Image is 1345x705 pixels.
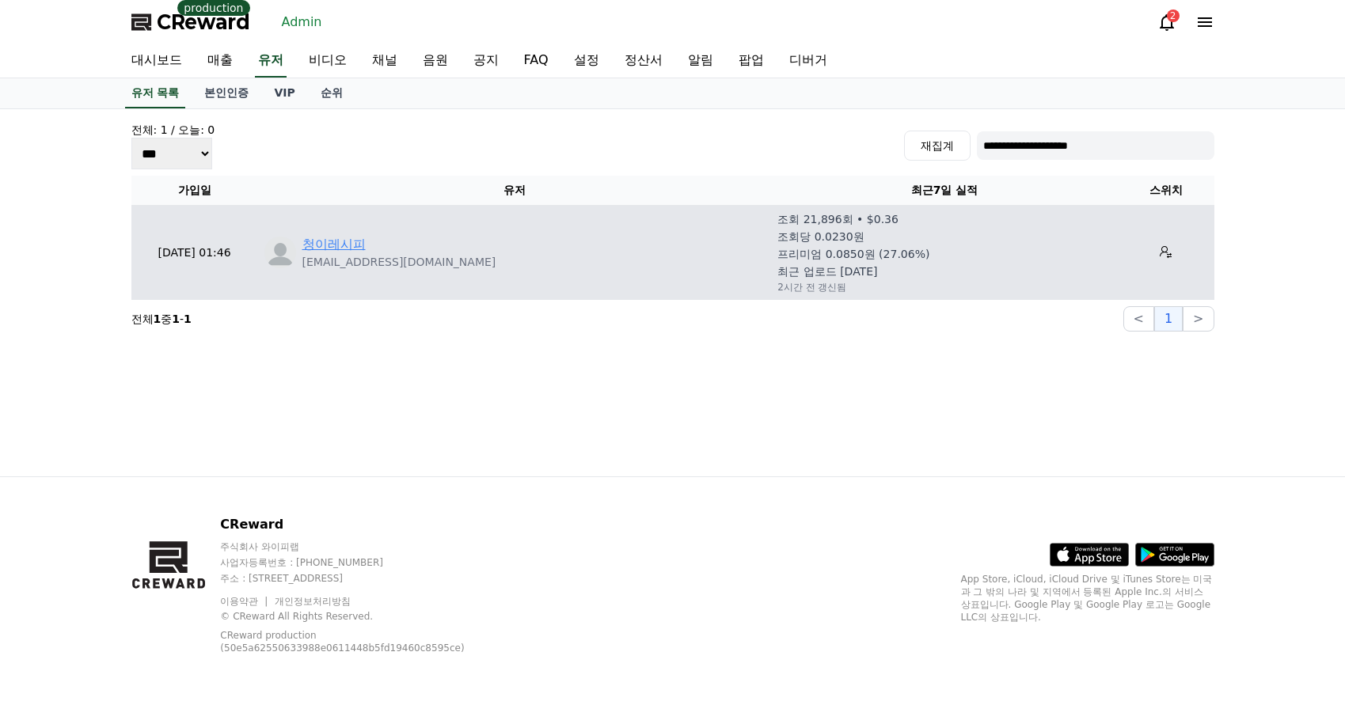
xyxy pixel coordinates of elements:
button: < [1123,306,1154,332]
p: CReward [220,515,498,534]
p: App Store, iCloud, iCloud Drive 및 iTunes Store는 미국과 그 밖의 나라 및 지역에서 등록된 Apple Inc.의 서비스 상표입니다. Goo... [961,573,1214,624]
a: 팝업 [726,44,777,78]
th: 유저 [258,176,772,205]
span: CReward [157,9,250,35]
p: [EMAIL_ADDRESS][DOMAIN_NAME] [302,254,496,270]
strong: 1 [184,313,192,325]
a: VIP [261,78,307,108]
a: Admin [275,9,329,35]
p: 주소 : [STREET_ADDRESS] [220,572,498,585]
a: 비디오 [296,44,359,78]
strong: 1 [154,313,161,325]
button: 재집계 [904,131,971,161]
a: Messages [104,502,204,541]
a: Settings [204,502,304,541]
th: 최근7일 실적 [771,176,1117,205]
p: 조회 21,896회 • $0.36 [777,211,899,227]
p: 사업자등록번호 : [PHONE_NUMBER] [220,556,498,569]
a: 설정 [561,44,612,78]
button: 1 [1154,306,1183,332]
p: 전체 중 - [131,311,192,327]
strong: 1 [172,313,180,325]
a: 음원 [410,44,461,78]
button: > [1183,306,1214,332]
th: 가입일 [131,176,258,205]
p: 2시간 전 갱신됨 [777,281,846,294]
a: CReward [131,9,250,35]
a: 매출 [195,44,245,78]
a: 유저 [255,44,287,78]
a: FAQ [511,44,561,78]
h4: 전체: 1 / 오늘: 0 [131,122,215,138]
p: CReward production (50e5a62550633988e0611448b5fd19460c8595ce) [220,629,473,654]
div: 2 [1167,9,1180,22]
a: 유저 목록 [125,78,186,108]
span: Home [40,525,68,538]
p: [DATE] 01:46 [138,244,252,261]
th: 스위치 [1118,176,1214,205]
a: 2 [1157,13,1176,32]
p: 최근 업로드 [DATE] [777,263,877,279]
a: 대시보드 [119,44,195,78]
a: 이용약관 [220,596,270,607]
a: 본인인증 [192,78,261,108]
a: 개인정보처리방침 [275,596,351,607]
p: © CReward All Rights Reserved. [220,610,498,623]
span: Messages [131,526,178,539]
img: profile_blank.webp [264,237,296,268]
a: 순위 [308,78,355,108]
a: 알림 [675,44,726,78]
span: Settings [234,525,273,538]
a: Home [5,502,104,541]
a: 디버거 [777,44,840,78]
a: 청이레시피 [302,235,366,254]
p: 주식회사 와이피랩 [220,540,498,553]
p: 프리미엄 0.0850원 (27.06%) [777,246,929,262]
a: 채널 [359,44,410,78]
p: 조회당 0.0230원 [777,229,864,244]
a: 정산서 [612,44,675,78]
a: 공지 [461,44,511,78]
